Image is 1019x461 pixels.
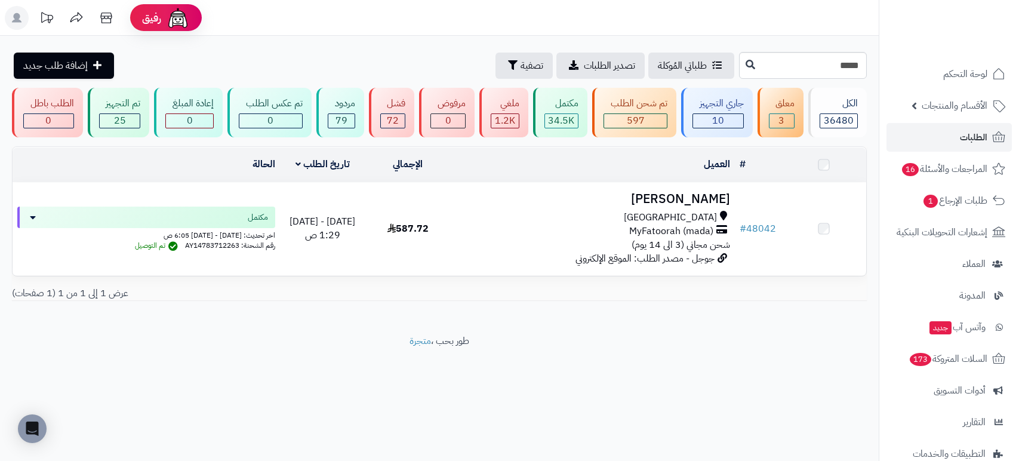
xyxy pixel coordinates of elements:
[393,157,423,171] a: الإجمالي
[820,97,858,110] div: الكل
[45,113,51,128] span: 0
[886,408,1012,437] a: التقارير
[962,256,986,272] span: العملاء
[648,53,734,79] a: طلباتي المُوكلة
[290,214,355,242] span: [DATE] - [DATE] 1:29 ص
[769,114,795,128] div: 3
[165,97,214,110] div: إعادة المبلغ
[18,414,47,443] div: Open Intercom Messenger
[387,222,429,236] span: 587.72
[934,382,986,399] span: أدوات التسويق
[590,88,679,137] a: تم شحن الطلب 597
[142,11,161,25] span: رفيق
[380,97,406,110] div: فشل
[531,88,590,137] a: مكتمل 34.5K
[410,334,431,348] a: متجرة
[253,157,275,171] a: الحالة
[495,53,553,79] button: تصفية
[32,6,61,33] a: تحديثات المنصة
[24,114,73,128] div: 0
[922,192,987,209] span: طلبات الإرجاع
[455,192,730,206] h3: [PERSON_NAME]
[166,6,190,30] img: ai-face.png
[17,228,275,241] div: اخر تحديث: [DATE] - [DATE] 6:05 ص
[886,281,1012,310] a: المدونة
[693,114,743,128] div: 10
[604,97,667,110] div: تم شحن الطلب
[100,114,140,128] div: 25
[928,319,986,336] span: وآتس آب
[495,113,515,128] span: 1.2K
[778,113,784,128] span: 3
[886,345,1012,373] a: السلات المتروكة173
[335,113,347,128] span: 79
[491,97,519,110] div: ملغي
[584,59,635,73] span: تصدير الطلبات
[328,97,355,110] div: مردود
[187,113,193,128] span: 0
[929,321,952,334] span: جديد
[740,157,746,171] a: #
[886,313,1012,342] a: وآتس آبجديد
[824,113,854,128] span: 36480
[185,240,275,251] span: رقم الشحنة: AY14783712263
[328,114,355,128] div: 79
[624,211,717,225] span: [GEOGRAPHIC_DATA]
[99,97,141,110] div: تم التجهيز
[627,113,645,128] span: 597
[704,157,730,171] a: العميل
[886,60,1012,88] a: لوحة التحكم
[923,195,938,208] span: 1
[712,113,724,128] span: 10
[806,88,869,137] a: الكل36480
[886,123,1012,152] a: الطلبات
[959,287,986,304] span: المدونة
[769,97,795,110] div: معلق
[248,211,268,223] span: مكتمل
[886,376,1012,405] a: أدوات التسويق
[381,114,405,128] div: 72
[295,157,350,171] a: تاريخ الطلب
[902,163,919,176] span: 16
[632,238,730,252] span: شحن مجاني (3 الى 14 يوم)
[886,155,1012,183] a: المراجعات والأسئلة16
[14,53,114,79] a: إضافة طلب جديد
[938,32,1008,57] img: logo-2.png
[963,414,986,431] span: التقارير
[629,225,713,238] span: MyFatoorah (mada)
[239,114,302,128] div: 0
[740,222,746,236] span: #
[886,250,1012,278] a: العملاء
[548,113,574,128] span: 34.5K
[545,114,578,128] div: 34528
[755,88,806,137] a: معلق 3
[886,186,1012,215] a: طلبات الإرجاع1
[445,113,451,128] span: 0
[431,114,465,128] div: 0
[152,88,225,137] a: إعادة المبلغ 0
[575,251,715,266] span: جوجل - مصدر الطلب: الموقع الإلكتروني
[367,88,417,137] a: فشل 72
[658,59,707,73] span: طلباتي المُوكلة
[417,88,477,137] a: مرفوض 0
[491,114,519,128] div: 1166
[897,224,987,241] span: إشعارات التحويلات البنكية
[135,240,181,251] span: تم التوصيل
[114,113,126,128] span: 25
[604,114,667,128] div: 597
[544,97,579,110] div: مكتمل
[225,88,314,137] a: تم عكس الطلب 0
[922,97,987,114] span: الأقسام والمنتجات
[166,114,213,128] div: 0
[909,351,987,367] span: السلات المتروكة
[692,97,744,110] div: جاري التجهيز
[901,161,987,177] span: المراجعات والأسئلة
[430,97,466,110] div: مرفوض
[910,353,931,366] span: 173
[239,97,303,110] div: تم عكس الطلب
[23,59,88,73] span: إضافة طلب جديد
[314,88,367,137] a: مردود 79
[886,218,1012,247] a: إشعارات التحويلات البنكية
[85,88,152,137] a: تم التجهيز 25
[960,129,987,146] span: الطلبات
